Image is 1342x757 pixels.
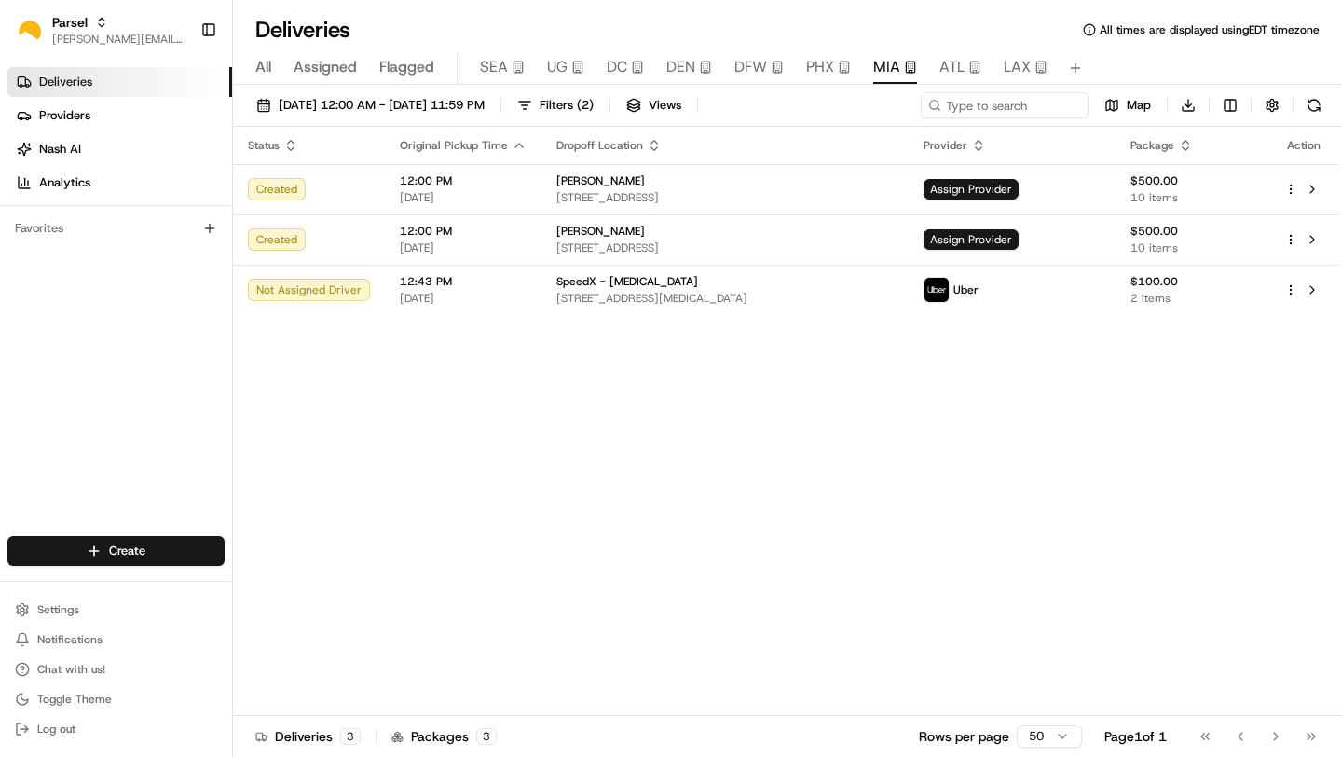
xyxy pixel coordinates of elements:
[924,229,1019,250] span: Assign Provider
[37,662,105,677] span: Chat with us!
[400,173,527,188] span: 12:00 PM
[1130,274,1254,289] span: $100.00
[39,107,90,124] span: Providers
[7,168,232,198] a: Analytics
[176,270,299,289] span: API Documentation
[400,138,508,153] span: Original Pickup Time
[1130,173,1254,188] span: $500.00
[1301,92,1327,118] button: Refresh
[340,728,361,745] div: 3
[391,727,497,746] div: Packages
[577,97,594,114] span: ( 2 )
[1130,190,1254,205] span: 10 items
[7,134,232,164] a: Nash AI
[19,19,56,56] img: Nash
[540,97,594,114] span: Filters
[1130,224,1254,239] span: $500.00
[109,543,145,559] span: Create
[666,56,695,78] span: DEN
[157,272,172,287] div: 💻
[19,75,339,104] p: Welcome 👋
[556,190,894,205] span: [STREET_ADDRESS]
[1284,138,1323,153] div: Action
[556,138,643,153] span: Dropoff Location
[7,597,225,623] button: Settings
[649,97,681,114] span: Views
[7,213,225,243] div: Favorites
[255,727,361,746] div: Deliveries
[37,632,103,647] span: Notifications
[7,716,225,742] button: Log out
[547,56,568,78] span: UG
[150,263,307,296] a: 💻API Documentation
[921,92,1089,118] input: Type to search
[185,316,226,330] span: Pylon
[806,56,834,78] span: PHX
[52,32,185,47] button: [PERSON_NAME][EMAIL_ADDRESS][PERSON_NAME][DOMAIN_NAME]
[607,56,627,78] span: DC
[618,92,690,118] button: Views
[509,92,602,118] button: Filters(2)
[248,92,493,118] button: [DATE] 12:00 AM - [DATE] 11:59 PM
[37,692,112,707] span: Toggle Theme
[248,138,280,153] span: Status
[379,56,434,78] span: Flagged
[556,274,698,289] span: SpeedX - [MEDICAL_DATA]
[1130,138,1174,153] span: Package
[255,15,350,45] h1: Deliveries
[37,722,75,736] span: Log out
[7,656,225,682] button: Chat with us!
[7,536,225,566] button: Create
[131,315,226,330] a: Powered byPylon
[1130,291,1254,306] span: 2 items
[1127,97,1151,114] span: Map
[19,178,52,212] img: 1736555255976-a54dd68f-1ca7-489b-9aae-adbdc363a1c4
[556,291,894,306] span: [STREET_ADDRESS][MEDICAL_DATA]
[924,179,1019,200] span: Assign Provider
[255,56,271,78] span: All
[294,56,357,78] span: Assigned
[400,224,527,239] span: 12:00 PM
[1004,56,1031,78] span: LAX
[734,56,767,78] span: DFW
[37,602,79,617] span: Settings
[279,97,485,114] span: [DATE] 12:00 AM - [DATE] 11:59 PM
[1100,22,1320,37] span: All times are displayed using EDT timezone
[873,56,900,78] span: MIA
[953,282,979,297] span: Uber
[1096,92,1159,118] button: Map
[1104,727,1167,746] div: Page 1 of 1
[63,178,306,197] div: Start new chat
[63,197,236,212] div: We're available if you need us!
[919,727,1009,746] p: Rows per page
[15,16,45,45] img: Parsel
[7,686,225,712] button: Toggle Theme
[317,184,339,206] button: Start new chat
[7,626,225,653] button: Notifications
[400,190,527,205] span: [DATE]
[39,174,90,191] span: Analytics
[1130,241,1254,255] span: 10 items
[37,270,143,289] span: Knowledge Base
[556,224,645,239] span: [PERSON_NAME]
[7,101,232,131] a: Providers
[39,141,81,158] span: Nash AI
[48,120,308,140] input: Clear
[400,241,527,255] span: [DATE]
[476,728,497,745] div: 3
[52,13,88,32] button: Parsel
[924,278,949,302] img: uber-new-logo.jpeg
[39,74,92,90] span: Deliveries
[939,56,965,78] span: ATL
[556,241,894,255] span: [STREET_ADDRESS]
[11,263,150,296] a: 📗Knowledge Base
[7,67,232,97] a: Deliveries
[556,173,645,188] span: [PERSON_NAME]
[400,274,527,289] span: 12:43 PM
[480,56,508,78] span: SEA
[7,7,193,52] button: ParselParsel[PERSON_NAME][EMAIL_ADDRESS][PERSON_NAME][DOMAIN_NAME]
[400,291,527,306] span: [DATE]
[19,272,34,287] div: 📗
